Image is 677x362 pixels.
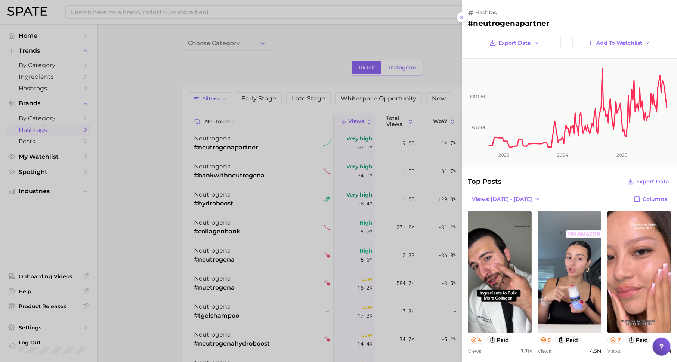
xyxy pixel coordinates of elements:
[470,93,485,99] tspan: 100.0m
[555,336,581,344] button: paid
[617,152,628,158] tspan: 2025
[607,348,621,354] span: Views
[468,336,485,344] button: 4
[572,37,665,49] button: Add to Watchlist
[498,152,509,158] tspan: 2023
[475,9,498,16] span: hashtag
[538,348,551,354] span: Views
[498,40,531,46] span: Export Data
[557,152,569,158] tspan: 2024
[625,176,671,187] button: Export Data
[636,179,669,185] span: Export Data
[486,336,512,344] button: paid
[472,196,532,202] span: Views: [DATE] - [DATE]
[643,196,667,202] span: Columns
[607,336,624,344] button: 7
[596,40,642,46] span: Add to Watchlist
[468,176,501,187] span: Top Posts
[472,125,485,130] tspan: 50.0m
[468,193,544,205] button: Views: [DATE] - [DATE]
[520,348,532,354] span: 7.7m
[468,19,671,28] h2: #neutrogenapartner
[468,37,561,49] button: Export Data
[468,348,481,354] span: Views
[538,336,554,344] button: 5
[630,193,671,205] button: Columns
[625,336,651,344] button: paid
[590,348,601,354] span: 4.5m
